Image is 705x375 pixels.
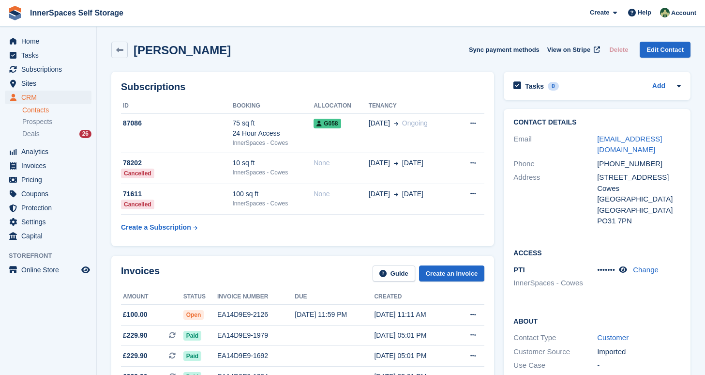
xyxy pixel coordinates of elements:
[374,310,453,320] div: [DATE] 11:11 AM
[80,264,91,276] a: Preview store
[232,98,314,114] th: Booking
[671,8,696,18] span: Account
[79,130,91,138] div: 26
[22,117,91,127] a: Prospects
[513,360,597,371] div: Use Case
[183,310,204,320] span: Open
[217,330,295,341] div: EA14D9E9-1979
[21,229,79,243] span: Capital
[21,201,79,215] span: Protection
[5,215,91,229] a: menu
[5,229,91,243] a: menu
[638,8,651,17] span: Help
[21,34,79,48] span: Home
[369,98,455,114] th: Tenancy
[21,91,79,104] span: CRM
[597,266,615,274] span: •••••••
[9,251,96,261] span: Storefront
[597,158,681,170] div: [PHONE_NUMBER]
[5,263,91,277] a: menu
[374,330,453,341] div: [DATE] 05:01 PM
[597,360,681,371] div: -
[314,189,369,199] div: None
[597,205,681,216] div: [GEOGRAPHIC_DATA]
[314,98,369,114] th: Allocation
[121,266,160,281] h2: Invoices
[22,106,91,115] a: Contacts
[21,62,79,76] span: Subscriptions
[123,310,148,320] span: £100.00
[217,351,295,361] div: EA14D9E9-1692
[548,82,559,91] div: 0
[134,44,231,57] h2: [PERSON_NAME]
[121,200,154,209] div: Cancelled
[26,5,127,21] a: InnerSpaces Self Storage
[513,316,681,326] h2: About
[369,158,390,168] span: [DATE]
[402,158,423,168] span: [DATE]
[22,117,52,126] span: Prospects
[121,289,183,305] th: Amount
[21,215,79,229] span: Settings
[513,119,681,126] h2: Contact Details
[543,42,602,58] a: View on Stripe
[5,187,91,201] a: menu
[295,289,374,305] th: Due
[183,331,201,341] span: Paid
[5,173,91,187] a: menu
[640,42,690,58] a: Edit Contact
[8,6,22,20] img: stora-icon-8386f47178a22dfd0bd8f6a31ec36ba5ce8667c1dd55bd0f319d3a0aa187defe.svg
[22,129,40,139] span: Deals
[605,42,632,58] button: Delete
[232,118,314,139] div: 75 sq ft 24 Hour Access
[513,346,597,358] div: Customer Source
[525,82,544,91] h2: Tasks
[183,289,217,305] th: Status
[597,183,681,194] div: Cowes
[633,266,659,274] a: Change
[121,219,197,236] a: Create a Subscription
[374,289,453,305] th: Created
[547,45,590,55] span: View on Stripe
[5,145,91,158] a: menu
[123,330,148,341] span: £229.90
[5,48,91,62] a: menu
[513,248,681,257] h2: Access
[21,263,79,277] span: Online Store
[369,118,390,128] span: [DATE]
[597,135,662,154] a: [EMAIL_ADDRESS][DOMAIN_NAME]
[513,158,597,170] div: Phone
[513,266,525,274] span: PTI
[123,351,148,361] span: £229.90
[597,346,681,358] div: Imported
[5,201,91,215] a: menu
[21,173,79,187] span: Pricing
[232,199,314,208] div: InnerSpaces - Cowes
[121,169,154,178] div: Cancelled
[232,168,314,177] div: InnerSpaces - Cowes
[5,34,91,48] a: menu
[419,266,485,281] a: Create an Invoice
[21,187,79,201] span: Coupons
[597,172,681,183] div: [STREET_ADDRESS]
[373,266,415,281] a: Guide
[513,332,597,344] div: Contact Type
[469,42,540,58] button: Sync payment methods
[121,189,232,199] div: 71611
[121,158,232,168] div: 78202
[121,98,232,114] th: ID
[402,189,423,199] span: [DATE]
[5,62,91,76] a: menu
[402,119,428,127] span: Ongoing
[652,81,665,92] a: Add
[232,158,314,168] div: 10 sq ft
[21,159,79,172] span: Invoices
[5,77,91,90] a: menu
[660,8,670,17] img: Paula Amey
[374,351,453,361] div: [DATE] 05:01 PM
[5,159,91,172] a: menu
[597,333,629,342] a: Customer
[121,118,232,128] div: 87086
[314,119,341,128] span: G058
[314,158,369,168] div: None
